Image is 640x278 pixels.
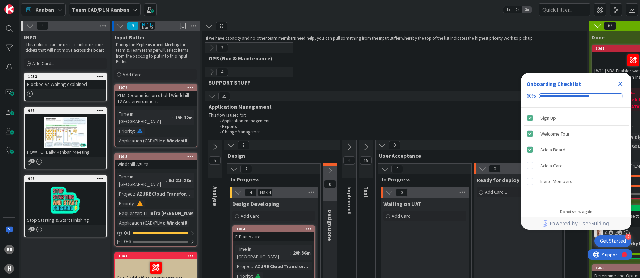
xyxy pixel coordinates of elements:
span: 0 [396,188,408,197]
span: Design [228,152,331,159]
span: 0/6 [124,238,131,245]
span: 7 [240,165,252,173]
div: 1015Windchill Azure [115,153,197,169]
span: 0 [391,165,403,173]
div: Get Started [600,238,626,245]
a: 946Stop Starting & Start Finishing [24,175,107,237]
div: Project [235,262,252,270]
span: : [134,127,135,135]
div: 1341 [115,253,197,259]
span: 8 [609,230,613,235]
b: Team CAD/PLM Kanban [72,6,129,13]
div: 1341 [118,254,197,258]
div: 20h 36m [291,249,312,257]
div: Invite Members is incomplete. [524,174,629,189]
div: Blocked vs Waiting explained [25,80,106,89]
div: 2 [625,234,631,240]
input: Quick Filter... [539,3,590,16]
div: Min 10 [142,22,153,26]
span: Add Card... [123,71,145,78]
div: 19h 12m [173,114,194,121]
span: Add Card... [241,213,263,219]
div: Sign Up is complete. [524,110,629,126]
span: 73 [216,22,227,30]
span: 67 [604,22,616,30]
div: Add a Card [540,161,563,170]
span: OPS (Run & Maintenance) [209,55,284,62]
div: Sign Up [540,114,556,122]
span: 5 [209,156,221,165]
div: 1014 [233,226,314,232]
span: Add Card... [485,189,507,195]
span: 3x [522,6,531,13]
span: Implement [346,186,353,214]
span: Test [363,186,370,198]
span: Powered by UserGuiding [550,219,609,228]
div: HOW TO: Daily Kanban Meeting [25,148,106,157]
span: 0 [389,141,400,149]
span: 2x [513,6,522,13]
span: Add Card... [392,213,414,219]
div: 1033 [28,74,106,79]
div: 60% [527,93,536,99]
p: If we have capacity and no other team members need help, you can pull something from the Input Bu... [206,36,583,41]
div: Priority [117,200,134,207]
span: : [164,219,165,227]
span: : [290,249,291,257]
div: Add a Board [540,146,566,154]
span: Analyse [212,186,219,206]
div: E-Plan Azure [233,232,314,241]
img: BO [594,229,603,238]
div: 1015 [118,154,197,159]
div: Welcome Tour is complete. [524,126,629,141]
div: 946Stop Starting & Start Finishing [25,176,106,225]
div: 1076 [115,85,197,91]
div: Priority [117,127,134,135]
span: In Progress [231,176,312,183]
span: SUPPORT STUFF [209,79,284,86]
span: Input Buffer [114,34,145,41]
span: : [134,200,135,207]
a: 1033Blocked vs Waiting explained [24,73,107,101]
a: 1076PLM Decommission of old Windchill 12 Acc environmentTime in [GEOGRAPHIC_DATA]:19h 12mPriority... [114,84,197,147]
span: INFO [24,34,36,41]
a: Powered by UserGuiding [524,217,628,230]
span: : [252,262,253,270]
span: 0 [324,180,336,188]
span: 3 [618,230,622,235]
div: Windchill [165,137,189,145]
span: 3 [216,44,228,52]
p: This column can be used for informational tickets that will not move across the board [26,42,106,53]
div: Open Get Started checklist, remaining modules: 2 [594,235,631,247]
span: Design Developing [232,200,279,207]
div: IT Infra [PERSON_NAME] [142,209,200,217]
span: 0 [489,165,501,173]
div: 1076PLM Decommission of old Windchill 12 Acc environment [115,85,197,106]
div: Time in [GEOGRAPHIC_DATA] [117,110,172,125]
a: 1015Windchill AzureTime in [GEOGRAPHIC_DATA]:6d 21h 28mProject:AZURE Cloud Transfor...Priority:Re... [114,153,197,247]
div: Invite Members [540,177,572,186]
div: Time in [GEOGRAPHIC_DATA] [117,173,166,188]
div: Project [117,190,134,198]
div: Add a Card is incomplete. [524,158,629,173]
span: 4 [216,68,228,76]
span: 15 [360,156,372,165]
div: Onboarding Checklist [527,80,581,88]
span: Waiting on UAT [383,200,421,207]
div: Checklist items [521,108,631,205]
div: AZURE Cloud Transfor... [135,190,192,198]
p: This flow is used for: [209,112,580,118]
li: Application management [216,118,581,124]
span: 1x [503,6,513,13]
span: 9 [127,22,139,30]
div: H [4,264,14,274]
span: 35 [218,92,230,100]
div: Windchill Azure [115,160,197,169]
div: 1014 [236,227,314,231]
span: : [172,114,173,121]
div: Application (CAD/PLM) [117,137,164,145]
span: Ready for deploy to PROD [477,177,541,183]
span: : [134,190,135,198]
span: 3 [37,22,48,30]
img: Visit kanbanzone.com [4,4,14,14]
